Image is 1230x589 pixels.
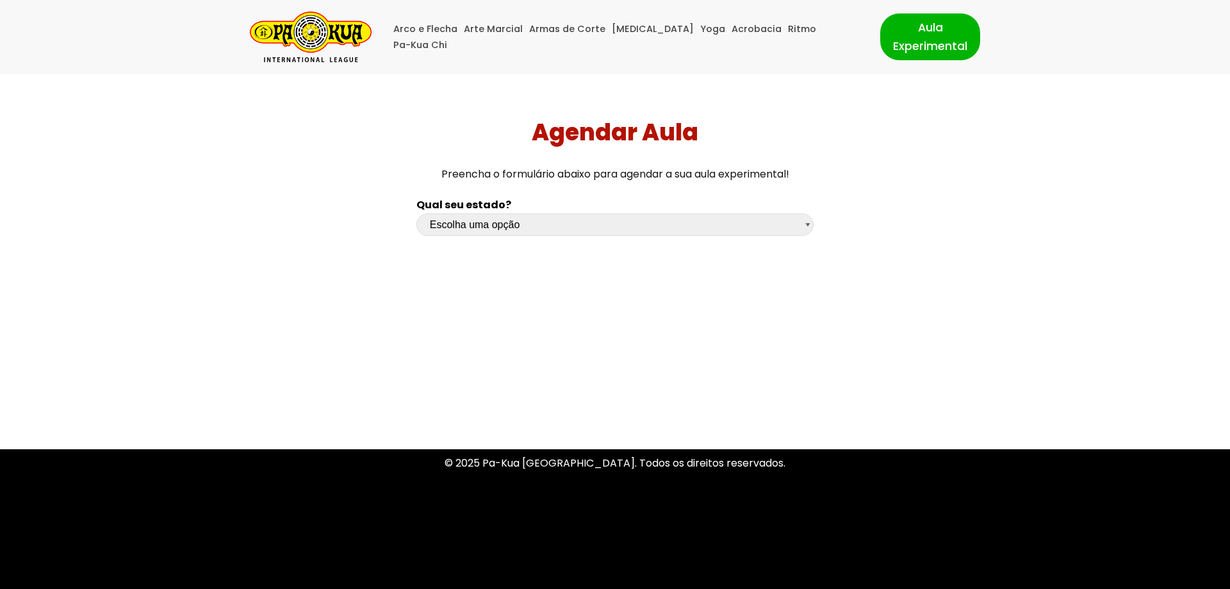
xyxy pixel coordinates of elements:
[326,565,381,580] a: WordPress
[464,21,523,37] a: Arte Marcial
[529,21,605,37] a: Armas de Corte
[393,21,457,37] a: Arco e Flecha
[250,454,980,472] p: © 2025 Pa-Kua [GEOGRAPHIC_DATA]. Todos os direitos reservados.
[391,21,861,53] div: Menu primário
[416,197,511,212] b: Qual seu estado?
[880,13,980,60] a: Aula Experimental
[788,21,816,37] a: Ritmo
[5,119,1226,146] h1: Agendar Aula
[250,564,381,581] p: | Movido a
[700,21,725,37] a: Yoga
[5,165,1226,183] p: Preencha o formulário abaixo para agendar a sua aula experimental!
[393,37,447,53] a: Pa-Kua Chi
[250,565,275,580] a: Neve
[250,12,372,62] a: Pa-Kua Brasil Uma Escola de conhecimentos orientais para toda a família. Foco, habilidade concent...
[612,21,694,37] a: [MEDICAL_DATA]
[558,510,673,524] a: Política de Privacidade
[732,21,782,37] a: Acrobacia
